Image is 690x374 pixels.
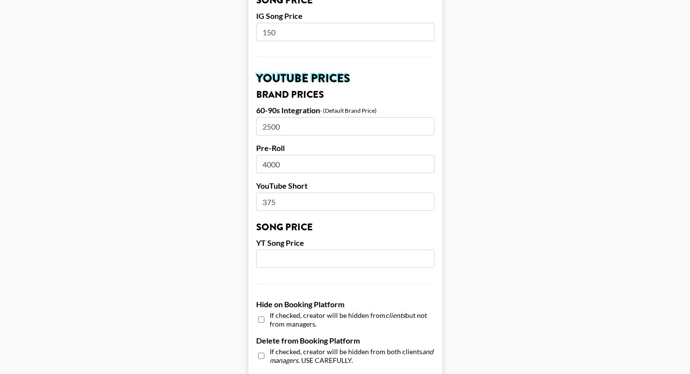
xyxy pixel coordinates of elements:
[270,311,434,328] span: If checked, creator will be hidden from but not from managers.
[256,238,434,248] label: YT Song Price
[385,311,405,319] em: clients
[270,347,434,364] span: If checked, creator will be hidden from both clients . USE CAREFULLY.
[256,143,434,153] label: Pre-Roll
[256,336,434,345] label: Delete from Booking Platform
[256,105,320,115] label: 60-90s Integration
[270,347,433,364] em: and managers
[256,181,434,191] label: YouTube Short
[256,90,434,100] h3: Brand Prices
[256,299,434,309] label: Hide on Booking Platform
[256,73,434,84] h2: YouTube Prices
[320,107,377,114] div: - (Default Brand Price)
[256,11,434,21] label: IG Song Price
[256,223,434,232] h3: Song Price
